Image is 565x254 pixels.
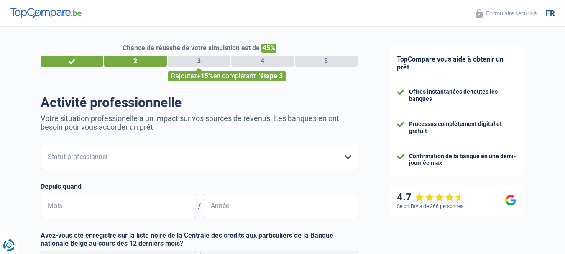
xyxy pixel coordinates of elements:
[204,194,358,218] input: AAAA
[197,72,213,80] span: +15%
[261,44,276,53] span: 45%
[409,121,516,135] div: Processus complètement digital et gratuit
[41,194,195,218] input: MM
[397,191,464,203] div: 4.7
[41,182,358,190] label: Depuis quand
[41,231,358,247] label: Avez-vous été enregistré sur la liste noire de la Centrale des crédits aux particuliers de la Ban...
[397,203,463,209] div: Selon l’avis de 266 personnes
[471,6,542,20] button: Formulaire sécurisé
[168,56,230,67] div: 3
[231,56,294,67] div: 4
[295,56,358,67] div: 5
[546,9,555,18] div: fr
[41,114,358,131] p: Votre situation professionelle a un impact sur vos sources de revenus. Les banques en ont besoin ...
[409,153,516,167] div: Confirmation de la banque en une demi-journée max
[260,72,283,80] span: étape 3
[10,8,82,18] img: TopCompare Logo
[409,88,516,103] div: Offres instantanées de toutes les banques
[123,44,260,52] span: Chance de réussite de votre simulation est de
[104,56,167,67] div: 2
[41,95,358,110] h1: Activité professionnelle
[195,202,204,210] span: /
[41,56,103,67] div: 1
[389,47,524,80] div: TopCompare vous aide à obtenir un prêt
[168,71,286,81] div: Rajoutez en complétant l'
